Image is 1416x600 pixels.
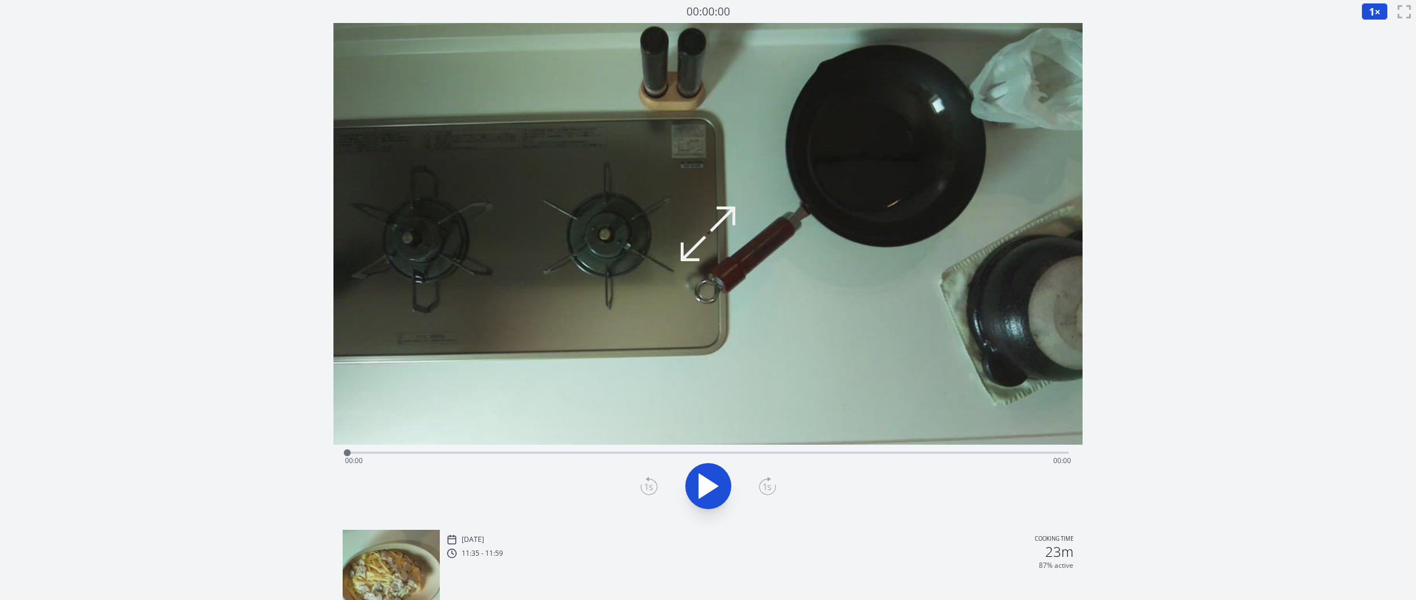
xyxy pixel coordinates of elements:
p: Cooking time [1035,534,1073,545]
span: 00:00 [1053,456,1071,465]
p: [DATE] [462,535,484,544]
h2: 23m [1045,545,1073,559]
button: 1× [1361,3,1388,20]
p: 87% active [1039,561,1073,570]
p: 11:35 - 11:59 [462,549,503,558]
a: 00:00:00 [686,3,730,20]
span: 1 [1369,5,1375,18]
